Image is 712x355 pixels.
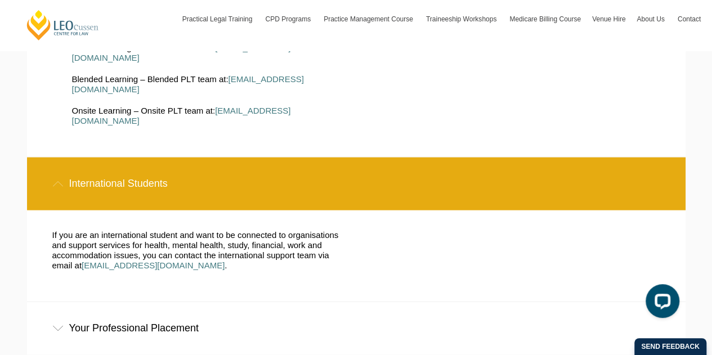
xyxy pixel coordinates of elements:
[72,74,229,84] span: Blended Learning – Blended PLT team at:
[72,43,291,62] a: [EMAIL_ADDRESS][DOMAIN_NAME]
[637,280,684,327] iframe: LiveChat chat widget
[72,106,291,125] a: [EMAIL_ADDRESS][DOMAIN_NAME]
[72,74,304,94] a: [EMAIL_ADDRESS][DOMAIN_NAME]
[318,3,420,35] a: Practice Management Course
[586,3,631,35] a: Venue Hire
[420,3,504,35] a: Traineeship Workshops
[27,302,686,354] div: Your Professional Placement
[177,3,260,35] a: Practical Legal Training
[672,3,706,35] a: Contact
[504,3,586,35] a: Medicare Billing Course
[72,106,216,115] span: Onsite Learning – Onsite PLT team at:
[631,3,671,35] a: About Us
[52,230,339,271] p: If you are an international student and want to be connected to organisations and support service...
[27,158,686,210] div: International Students
[259,3,318,35] a: CPD Programs
[25,9,100,41] a: [PERSON_NAME] Centre for Law
[82,260,225,270] a: [EMAIL_ADDRESS][DOMAIN_NAME]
